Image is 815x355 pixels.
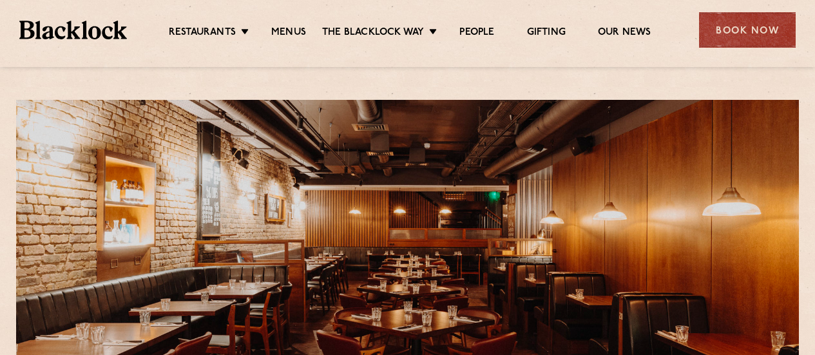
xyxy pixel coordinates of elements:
[322,26,424,41] a: The Blacklock Way
[699,12,796,48] div: Book Now
[271,26,306,41] a: Menus
[19,21,127,39] img: BL_Textured_Logo-footer-cropped.svg
[169,26,236,41] a: Restaurants
[527,26,566,41] a: Gifting
[598,26,651,41] a: Our News
[459,26,494,41] a: People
